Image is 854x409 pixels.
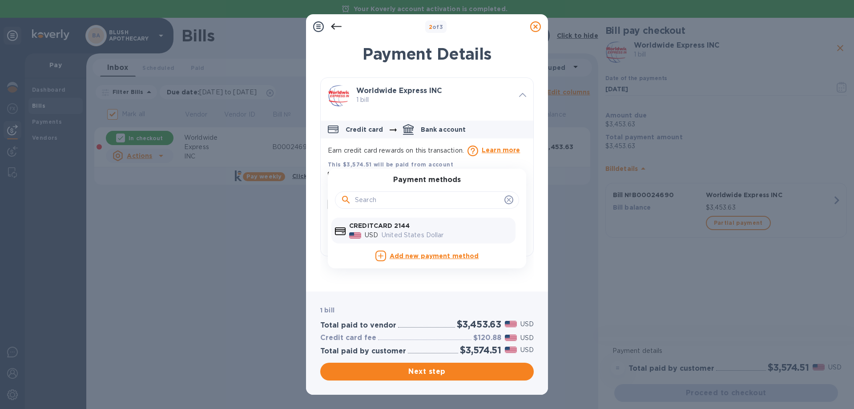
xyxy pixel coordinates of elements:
h3: Payment methods [393,176,461,184]
img: USD [505,347,517,353]
button: Next step [320,363,534,381]
img: USD [505,321,517,327]
b: 1 bill [320,307,334,314]
p: USD [520,320,534,329]
p: USD [520,345,534,355]
h3: $120.88 [473,334,501,342]
div: Worldwide Express INC 1 bill [321,78,533,113]
input: Search [355,194,501,207]
p: United States Dollar [382,231,512,240]
p: Credit card [346,125,383,134]
p: USD [520,333,534,343]
img: USD [505,335,517,341]
b: Add new payment method [390,252,479,259]
b: Worldwide Express INC [356,86,442,95]
p: USD [365,231,378,240]
h2: $3,453.63 [457,319,501,330]
h3: Credit card fee [320,334,376,342]
h2: $3,574.51 [460,344,501,356]
b: This $3,574.51 will be paid from account [328,161,453,168]
b: of 3 [429,24,443,30]
span: Next step [327,366,527,377]
p: 1 bill [356,95,512,105]
p: Learn more [482,146,520,154]
div: default-method [321,117,533,256]
b: CREDITCARD 2144 [349,222,410,229]
span: 2 [429,24,432,30]
img: USD [349,232,361,239]
h1: Payment Details [320,45,534,63]
p: Bank account [421,125,466,134]
h3: Total paid to vendor [320,321,396,330]
h3: Total paid by customer [320,347,406,356]
p: Earn credit card rewards on this transaction. [328,146,526,156]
